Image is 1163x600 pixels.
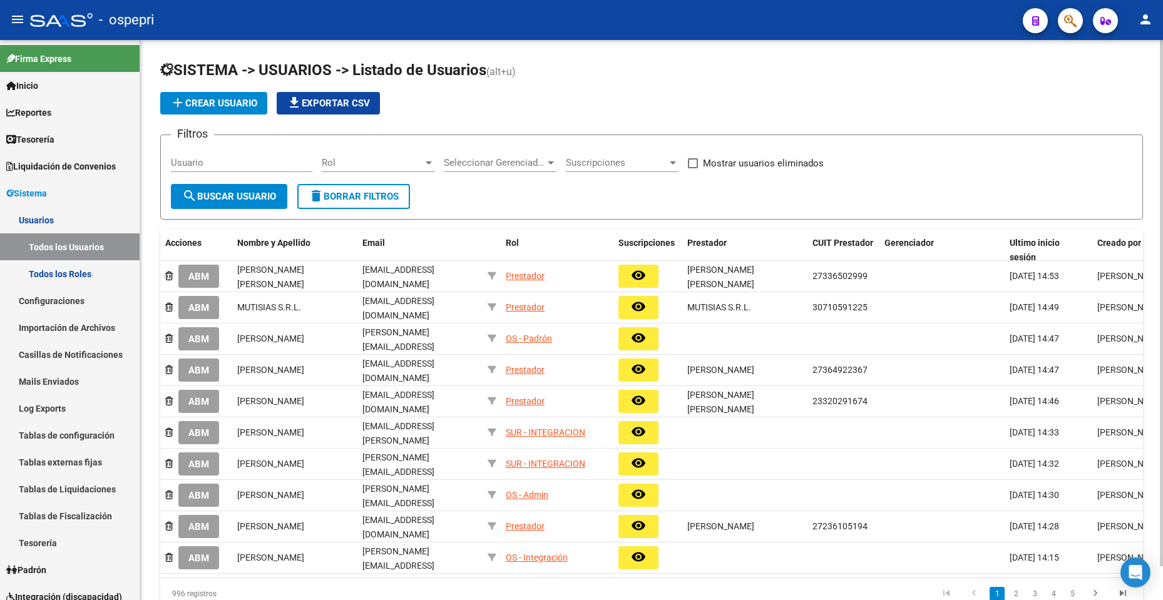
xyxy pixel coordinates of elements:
mat-icon: add [170,95,185,110]
mat-icon: remove_red_eye [631,362,646,377]
span: [PERSON_NAME] [237,459,304,469]
span: Tesorería [6,133,54,146]
button: Borrar Filtros [297,184,410,209]
div: Open Intercom Messenger [1120,557,1150,587]
span: [PERSON_NAME] [PERSON_NAME] [687,390,754,414]
mat-icon: remove_red_eye [631,487,646,502]
span: Reportes [6,106,51,119]
span: Prestador [687,238,727,248]
mat-icon: remove_red_eye [631,549,646,564]
datatable-header-cell: Email [357,230,483,271]
span: [PERSON_NAME] [237,365,304,375]
button: ABM [178,358,219,382]
span: Email [362,238,385,248]
mat-icon: person [1138,12,1153,27]
span: Firma Express [6,52,71,66]
mat-icon: search [182,188,197,203]
span: ABM [188,521,209,532]
span: Sistema [6,186,47,200]
span: ABM [188,365,209,376]
span: [PERSON_NAME] [PERSON_NAME] [687,265,754,289]
datatable-header-cell: Nombre y Apellido [232,230,357,271]
span: [PERSON_NAME][EMAIL_ADDRESS][PERSON_NAME][DOMAIN_NAME] [362,484,434,536]
datatable-header-cell: Ultimo inicio sesión [1005,230,1092,271]
span: ABM [188,490,209,501]
span: [PERSON_NAME] [237,427,304,437]
span: 27336502999 [812,271,868,281]
span: Crear Usuario [170,98,257,109]
div: OS - Admin [506,488,548,502]
span: SISTEMA -> USUARIOS -> Listado de Usuarios [160,61,486,79]
div: Prestador [506,363,545,377]
span: Seleccionar Gerenciador [444,157,545,168]
mat-icon: remove_red_eye [631,330,646,345]
span: [PERSON_NAME] [237,490,304,500]
button: ABM [178,452,219,475]
mat-icon: remove_red_eye [631,424,646,439]
span: 23320291674 [812,396,868,406]
span: Padrón [6,563,46,577]
span: [DATE] 14:33 [1010,427,1059,437]
button: Buscar Usuario [171,184,287,209]
span: Rol [322,157,423,168]
span: [EMAIL_ADDRESS][DOMAIN_NAME] [362,515,434,539]
span: [PERSON_NAME][EMAIL_ADDRESS][PERSON_NAME][DOMAIN_NAME] [362,452,434,505]
span: Liquidación de Convenios [6,160,116,173]
span: 27364922367 [812,365,868,375]
span: ABM [188,427,209,439]
mat-icon: remove_red_eye [631,393,646,408]
button: Crear Usuario [160,92,267,114]
mat-icon: menu [10,12,25,27]
span: [DATE] 14:32 [1010,459,1059,469]
span: MUTISIAS S.R.L. [237,302,301,312]
span: Ultimo inicio sesión [1010,238,1060,262]
datatable-header-cell: Acciones [160,230,232,271]
span: Inicio [6,79,38,93]
div: SUR - INTEGRACION [506,425,585,440]
span: [PERSON_NAME] [237,333,304,343]
mat-icon: remove_red_eye [631,455,646,470]
span: (alt+u) [486,66,516,78]
span: [DATE] 14:30 [1010,490,1059,500]
span: [PERSON_NAME][EMAIL_ADDRESS][PERSON_NAME][DOMAIN_NAME] [362,327,434,380]
h3: Filtros [171,125,214,143]
button: ABM [178,515,219,538]
span: ABM [188,396,209,407]
span: [DATE] 14:15 [1010,552,1059,562]
div: Prestador [506,394,545,409]
span: [PERSON_NAME] [237,552,304,562]
span: - ospepri [99,6,154,34]
span: CUIT Prestador [812,238,873,248]
span: Suscripciones [566,157,667,168]
span: [EMAIL_ADDRESS][PERSON_NAME][DOMAIN_NAME] [362,421,434,460]
span: [DATE] 14:53 [1010,271,1059,281]
div: Prestador [506,300,545,315]
span: Mostrar usuarios eliminados [703,156,824,171]
span: ABM [188,459,209,470]
span: Exportar CSV [287,98,370,109]
span: Nombre y Apellido [237,238,310,248]
datatable-header-cell: CUIT Prestador [807,230,879,271]
div: Prestador [506,519,545,534]
button: ABM [178,484,219,507]
button: ABM [178,390,219,413]
span: ABM [188,302,209,313]
span: Acciones [165,238,202,248]
div: SUR - INTEGRACION [506,457,585,471]
datatable-header-cell: Rol [501,230,613,271]
div: OS - Integración [506,551,568,565]
span: [PERSON_NAME] [237,396,304,406]
span: [PERSON_NAME] [PERSON_NAME] [237,265,304,289]
span: ABM [188,552,209,564]
mat-icon: remove_red_eye [631,268,646,283]
button: ABM [178,421,219,444]
span: ABM [188,333,209,345]
span: Buscar Usuario [182,191,276,202]
div: OS - Padrón [506,332,552,346]
span: [EMAIL_ADDRESS][DOMAIN_NAME] [362,390,434,414]
mat-icon: file_download [287,95,302,110]
button: Exportar CSV [277,92,380,114]
span: Rol [506,238,519,248]
span: 30710591225 [812,302,868,312]
span: [DATE] 14:49 [1010,302,1059,312]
